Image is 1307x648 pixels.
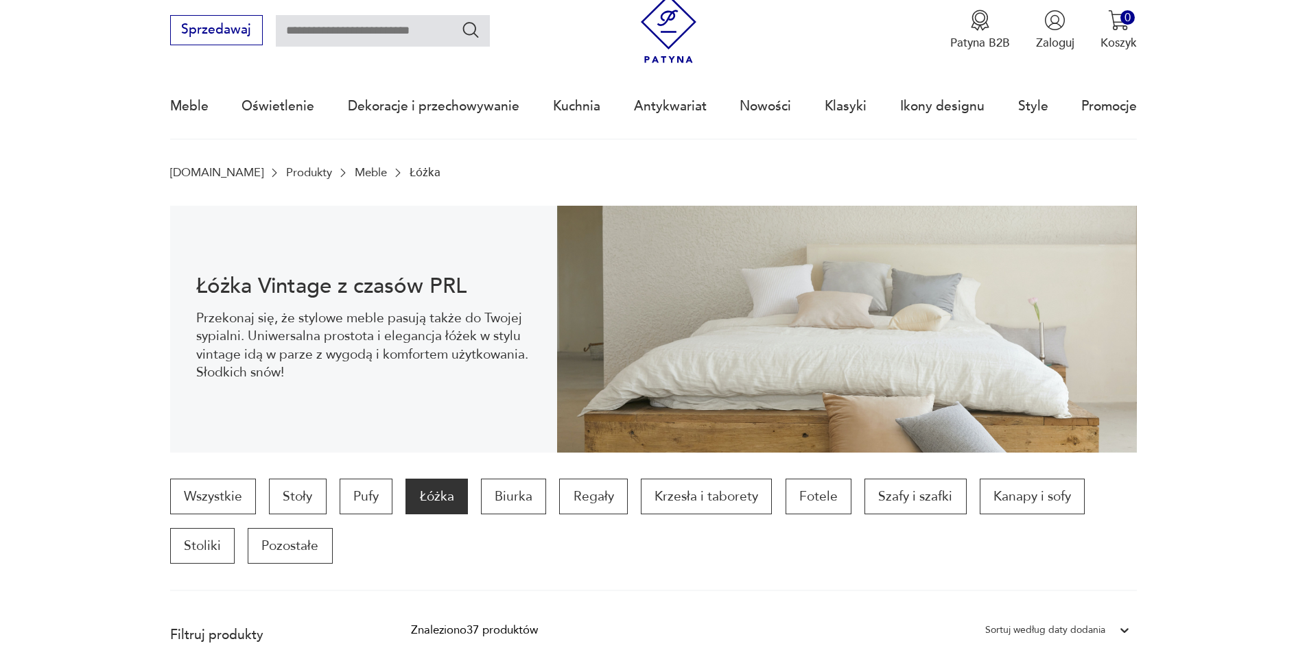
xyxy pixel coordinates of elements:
a: [DOMAIN_NAME] [170,166,263,179]
a: Klasyki [825,75,867,138]
a: Produkty [286,166,332,179]
button: Szukaj [461,20,481,40]
h1: Łóżka Vintage z czasów PRL [196,276,530,296]
button: Zaloguj [1036,10,1074,51]
p: Zaloguj [1036,35,1074,51]
p: Koszyk [1100,35,1137,51]
a: Stoły [269,479,326,514]
a: Promocje [1081,75,1137,138]
p: Przekonaj się, że stylowe meble pasują także do Twojej sypialni. Uniwersalna prostota i elegancja... [196,309,530,382]
a: Ikona medaluPatyna B2B [950,10,1010,51]
a: Kuchnia [553,75,600,138]
button: Patyna B2B [950,10,1010,51]
a: Krzesła i taborety [641,479,772,514]
div: Sortuj według daty dodania [985,621,1105,639]
a: Pufy [340,479,392,514]
a: Wszystkie [170,479,256,514]
a: Fotele [786,479,851,514]
p: Filtruj produkty [170,626,372,644]
a: Pozostałe [248,528,332,564]
a: Nowości [740,75,791,138]
a: Meble [355,166,387,179]
a: Oświetlenie [242,75,314,138]
img: Ikona koszyka [1108,10,1129,31]
img: Ikonka użytkownika [1044,10,1065,31]
p: Patyna B2B [950,35,1010,51]
a: Łóżka [405,479,467,514]
a: Biurka [481,479,546,514]
a: Dekoracje i przechowywanie [348,75,519,138]
button: 0Koszyk [1100,10,1137,51]
div: 0 [1120,10,1135,25]
a: Sprzedawaj [170,25,263,36]
a: Kanapy i sofy [980,479,1085,514]
div: Znaleziono 37 produktów [411,621,538,639]
p: Łóżka [410,166,440,179]
a: Meble [170,75,209,138]
a: Regały [559,479,627,514]
a: Style [1018,75,1048,138]
img: Ikona medalu [969,10,991,31]
a: Ikony designu [900,75,985,138]
button: Sprzedawaj [170,15,263,45]
a: Stoliki [170,528,235,564]
a: Szafy i szafki [864,479,966,514]
a: Antykwariat [634,75,707,138]
img: 2ae03b4a53235da2107dc325ac1aff74.jpg [557,206,1138,453]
